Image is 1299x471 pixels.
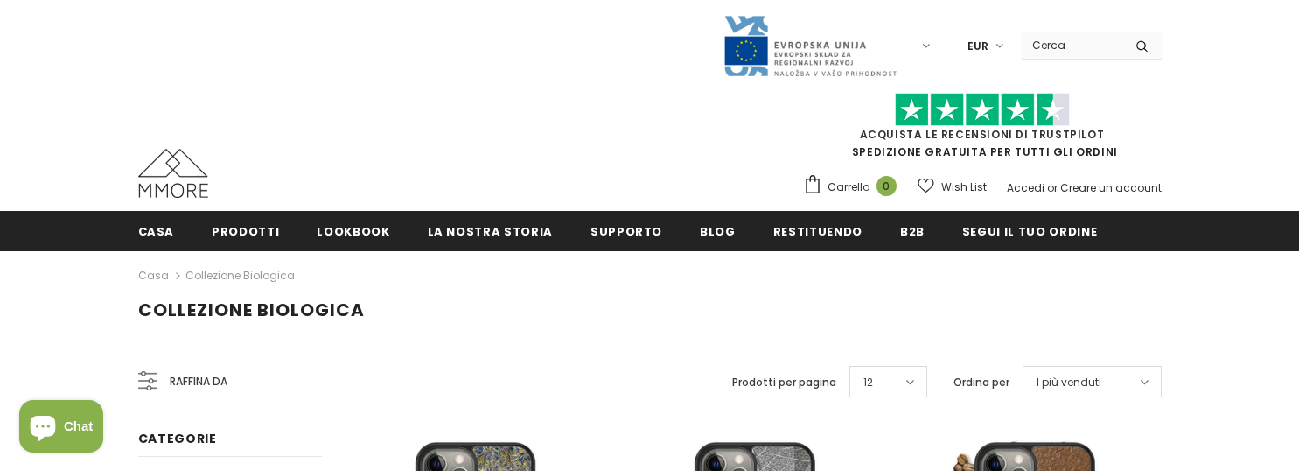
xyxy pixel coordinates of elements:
inbox-online-store-chat: Shopify online store chat [14,400,108,457]
a: Casa [138,265,169,286]
span: SPEDIZIONE GRATUITA PER TUTTI GLI ORDINI [803,101,1162,159]
span: 0 [876,176,897,196]
span: Collezione biologica [138,298,365,322]
a: Blog [700,211,736,250]
span: I più venduti [1037,374,1101,391]
span: Prodotti [212,223,279,240]
img: Javni Razpis [723,14,897,78]
span: La nostra storia [428,223,553,240]
span: Raffina da [170,372,227,391]
a: Restituendo [773,211,863,250]
a: Carrello 0 [803,174,905,200]
span: Wish List [941,179,987,196]
span: Restituendo [773,223,863,240]
span: Blog [700,223,736,240]
input: Search Site [1022,32,1122,58]
span: Lookbook [317,223,389,240]
a: Acquista le recensioni di TrustPilot [860,127,1105,142]
label: Prodotti per pagina [732,374,836,391]
span: Categorie [138,430,217,447]
a: Segui il tuo ordine [962,211,1097,250]
span: EUR [967,38,988,55]
span: B2B [900,223,925,240]
a: supporto [590,211,662,250]
a: Lookbook [317,211,389,250]
img: Casi MMORE [138,149,208,198]
img: Fidati di Pilot Stars [895,93,1070,127]
a: Creare un account [1060,180,1162,195]
span: supporto [590,223,662,240]
a: B2B [900,211,925,250]
span: 12 [863,374,873,391]
span: Segui il tuo ordine [962,223,1097,240]
span: or [1047,180,1058,195]
span: Carrello [828,179,869,196]
a: Casa [138,211,175,250]
label: Ordina per [953,374,1009,391]
span: Casa [138,223,175,240]
a: La nostra storia [428,211,553,250]
a: Wish List [918,172,987,202]
a: Collezione biologica [185,268,295,283]
a: Prodotti [212,211,279,250]
a: Javni Razpis [723,38,897,53]
a: Accedi [1007,180,1044,195]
